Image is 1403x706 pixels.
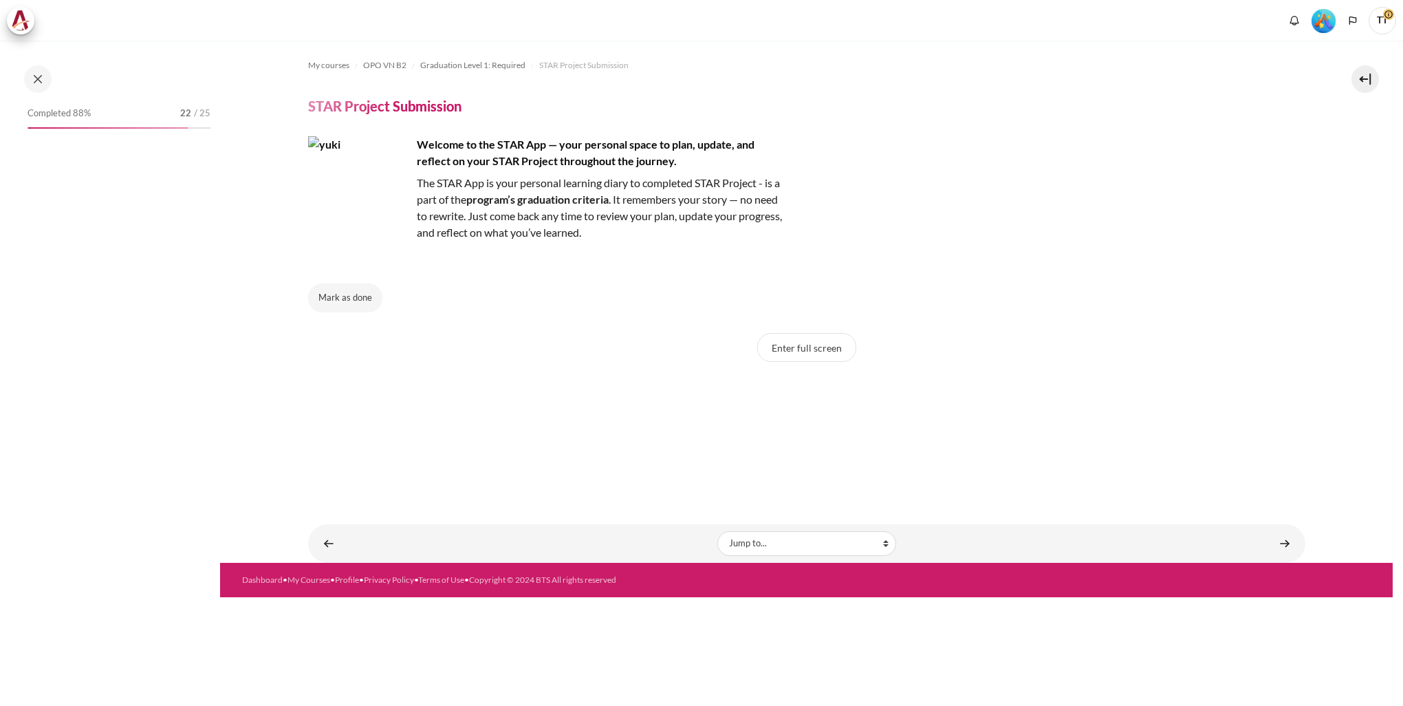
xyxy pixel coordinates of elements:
button: Mark STAR Project Submission as done [308,284,382,312]
span: / 25 [194,107,210,120]
nav: Navigation bar [308,54,1305,76]
div: 88% [28,127,188,129]
h4: STAR Project Submission [308,97,461,115]
a: Privacy Policy [364,575,414,585]
a: Architeck Architeck [7,7,41,34]
span: My courses [308,59,349,72]
button: Languages [1342,10,1363,31]
a: Terms of Use [418,575,464,585]
strong: program’s graduation criteria [466,193,609,206]
section: Content [220,41,1393,563]
div: • • • • • [242,574,873,586]
span: 22 [180,107,191,120]
a: ◄ Final Exam (Check-Out Quiz) [315,530,342,557]
a: OPO VN B2 [363,57,406,74]
a: My courses [308,57,349,74]
span: Completed 88% [28,107,91,120]
iframe: STAR Project Submission [704,376,910,479]
span: TT [1369,7,1396,34]
img: yuki [308,136,411,239]
img: Architeck [11,10,30,31]
h4: Welcome to the STAR App — your personal space to plan, update, and reflect on your STAR Project t... [308,136,790,169]
a: Profile [335,575,359,585]
a: STAR Project Submission [539,57,629,74]
span: OPO VN B2 [363,59,406,72]
a: My Courses [287,575,330,585]
p: The STAR App is your personal learning diary to completed STAR Project - is a part of the . It re... [308,175,790,241]
a: End-of-Program Feedback Survey ► [1271,530,1298,557]
a: Graduation Level 1: Required [420,57,525,74]
button: Enter full screen [757,333,856,362]
span: Graduation Level 1: Required [420,59,525,72]
div: Level #5 [1312,8,1336,33]
a: User menu [1369,7,1396,34]
a: Dashboard [242,575,283,585]
a: Copyright © 2024 BTS All rights reserved [469,575,616,585]
span: STAR Project Submission [539,59,629,72]
div: Show notification window with no new notifications [1284,10,1305,31]
a: Level #5 [1306,8,1341,33]
img: Level #5 [1312,9,1336,33]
